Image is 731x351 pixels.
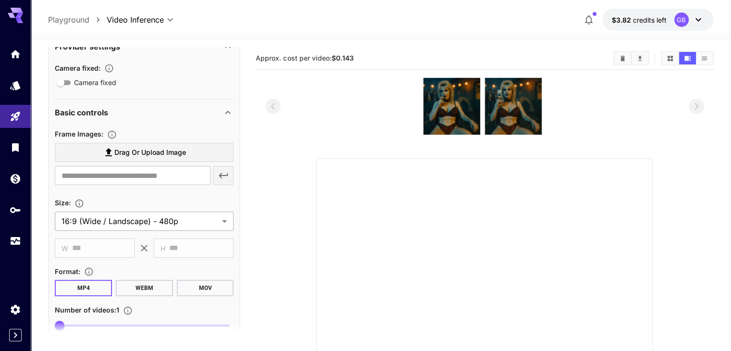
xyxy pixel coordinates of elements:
[107,14,164,25] span: Video Inference
[161,243,165,254] span: H
[55,64,100,72] span: Camera fixed :
[661,51,714,65] div: Show videos in grid viewShow videos in video viewShow videos in list view
[10,204,21,216] div: API Keys
[612,15,667,25] div: $3.81675
[71,199,88,208] button: Adjust the dimensions of the generated image by specifying its width and height in pixels, or sel...
[614,52,631,64] button: Clear videos
[10,48,21,60] div: Home
[423,78,480,135] img: 4BJt7YebqwiAoAAAAASUVORK5CYII=
[55,199,71,207] span: Size :
[679,52,696,64] button: Show videos in video view
[10,303,21,315] div: Settings
[613,51,649,65] div: Clear videosDownload All
[62,215,218,227] span: 16:9 (Wide / Landscape) - 480p
[55,306,119,314] span: Number of videos : 1
[55,101,234,124] div: Basic controls
[116,280,173,296] button: WEBM
[103,130,121,139] button: Upload frame images.
[48,14,107,25] nav: breadcrumb
[632,52,648,64] button: Download All
[10,111,21,123] div: Playground
[55,130,103,138] span: Frame Images :
[62,243,68,254] span: W
[55,107,108,118] p: Basic controls
[80,267,98,276] button: Choose the file format for the output video.
[674,13,689,27] div: GB
[10,141,21,153] div: Library
[74,77,116,88] span: Camera fixed
[10,235,21,247] div: Usage
[256,54,353,62] span: Approx. cost per video:
[55,143,234,163] label: Drag or upload image
[602,9,714,31] button: $3.81675GB
[9,329,22,341] button: Expand sidebar
[612,16,633,24] span: $3.82
[177,280,234,296] button: MOV
[114,147,186,159] span: Drag or upload image
[55,280,112,296] button: MP4
[119,306,136,315] button: Specify how many videos to generate in a single request. Each video generation will be charged se...
[10,79,21,91] div: Models
[696,52,713,64] button: Show videos in list view
[48,14,89,25] a: Playground
[662,52,679,64] button: Show videos in grid view
[10,173,21,185] div: Wallet
[331,54,353,62] b: $0.143
[485,78,542,135] img: 8+Dt2GAAAABklEQVQDAMXNXRKSKiIYAAAAAElFTkSuQmCC
[633,16,667,24] span: credits left
[55,267,80,276] span: Format :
